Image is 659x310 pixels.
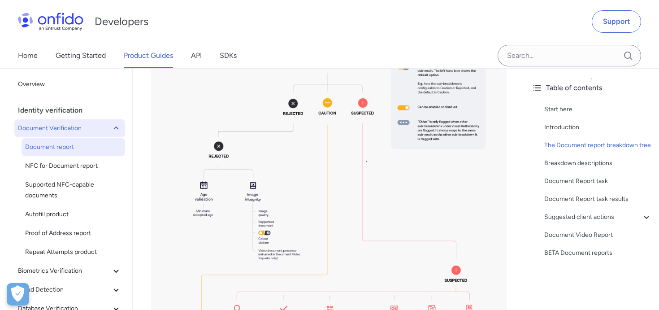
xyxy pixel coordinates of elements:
a: Document Report task [544,176,652,187]
a: Document Video Report [544,230,652,240]
span: Fraud Detection [18,284,111,295]
a: The Document report breakdown tree [544,140,652,151]
span: Document report [25,142,121,153]
a: Start here [544,104,652,115]
button: Document Verification [14,119,125,137]
span: Autofill product [25,209,121,220]
span: Document Verification [18,123,111,134]
img: Onfido Logo [18,13,83,31]
a: BETA Document reports [544,248,652,258]
a: Suggested client actions [544,212,652,223]
span: NFC for Document report [25,161,121,171]
a: Introduction [544,122,652,133]
a: Getting Started [56,43,106,68]
input: Onfido search input field [498,45,641,66]
span: Proof of Address report [25,228,121,239]
a: API [191,43,202,68]
a: Product Guides [124,43,173,68]
button: Open Preferences [7,283,29,306]
div: Table of contents [532,83,652,93]
a: Overview [14,75,125,93]
a: Autofill product [22,205,125,223]
a: Breakdown descriptions [544,158,652,169]
a: SDKs [220,43,237,68]
h1: Developers [95,14,148,29]
a: Support [592,10,641,33]
span: Repeat Attempts product [25,247,121,258]
button: Biometrics Verification [14,262,125,280]
a: Supported NFC-capable documents [22,176,125,205]
a: Home [18,43,38,68]
div: Identity verification [18,101,129,119]
a: Proof of Address report [22,224,125,242]
a: Document report [22,138,125,156]
a: Repeat Attempts product [22,243,125,261]
a: NFC for Document report [22,157,125,175]
span: Supported NFC-capable documents [25,179,121,201]
button: Fraud Detection [14,281,125,299]
div: Cookie Preferences [7,283,29,306]
span: Overview [18,79,121,90]
a: Document Report task results [544,194,652,205]
span: Biometrics Verification [18,266,111,276]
